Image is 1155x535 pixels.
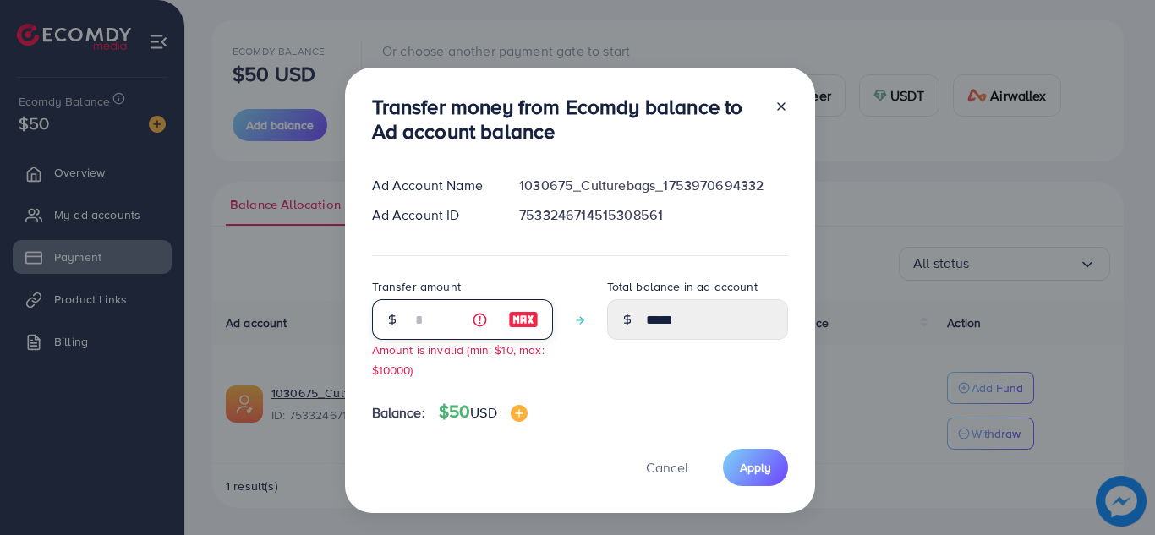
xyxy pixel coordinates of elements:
[372,341,545,377] small: Amount is invalid (min: $10, max: $10000)
[646,458,688,477] span: Cancel
[740,459,771,476] span: Apply
[359,205,506,225] div: Ad Account ID
[506,205,801,225] div: 7533246714515308561
[511,405,528,422] img: image
[439,401,528,423] h4: $50
[625,449,709,485] button: Cancel
[508,309,539,330] img: image
[470,403,496,422] span: USD
[506,176,801,195] div: 1030675_Culturebags_1753970694332
[723,449,788,485] button: Apply
[359,176,506,195] div: Ad Account Name
[607,278,758,295] label: Total balance in ad account
[372,403,425,423] span: Balance:
[372,95,761,144] h3: Transfer money from Ecomdy balance to Ad account balance
[372,278,461,295] label: Transfer amount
